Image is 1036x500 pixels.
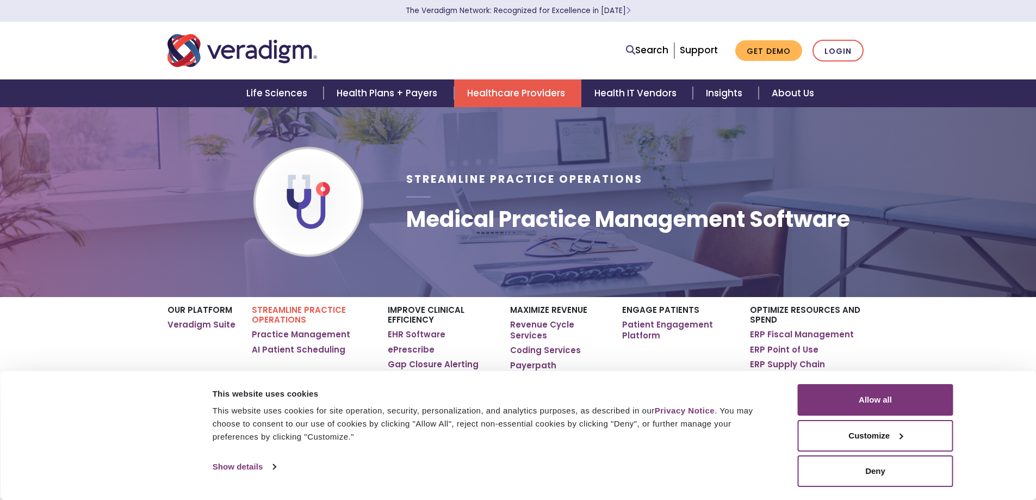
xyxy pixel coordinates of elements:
[388,329,445,340] a: EHR Software
[510,319,605,341] a: Revenue Cycle Services
[324,79,454,107] a: Health Plans + Payers
[750,329,854,340] a: ERP Fiscal Management
[510,360,605,381] a: Payerpath Clearinghouse
[406,5,631,16] a: The Veradigm Network: Recognized for Excellence in [DATE]Learn More
[168,319,235,330] a: Veradigm Suite
[680,44,718,57] a: Support
[168,33,317,69] img: Veradigm logo
[252,344,345,355] a: AI Patient Scheduling
[750,344,818,355] a: ERP Point of Use
[581,79,693,107] a: Health IT Vendors
[388,359,479,370] a: Gap Closure Alerting
[812,40,864,62] a: Login
[693,79,759,107] a: Insights
[759,79,827,107] a: About Us
[798,420,953,452] button: Customize
[750,359,825,370] a: ERP Supply Chain
[406,172,643,187] span: Streamline Practice Operations
[388,344,435,355] a: ePrescribe
[655,406,715,415] a: Privacy Notice
[622,319,734,341] a: Patient Engagement Platform
[213,387,773,400] div: This website uses cookies
[252,329,350,340] a: Practice Management
[510,345,581,356] a: Coding Services
[626,5,631,16] span: Learn More
[213,404,773,443] div: This website uses cookies for site operation, security, personalization, and analytics purposes, ...
[798,455,953,487] button: Deny
[735,40,802,61] a: Get Demo
[626,43,668,58] a: Search
[233,79,324,107] a: Life Sciences
[406,206,850,232] h1: Medical Practice Management Software
[213,459,276,475] a: Show details
[454,79,581,107] a: Healthcare Providers
[798,384,953,416] button: Allow all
